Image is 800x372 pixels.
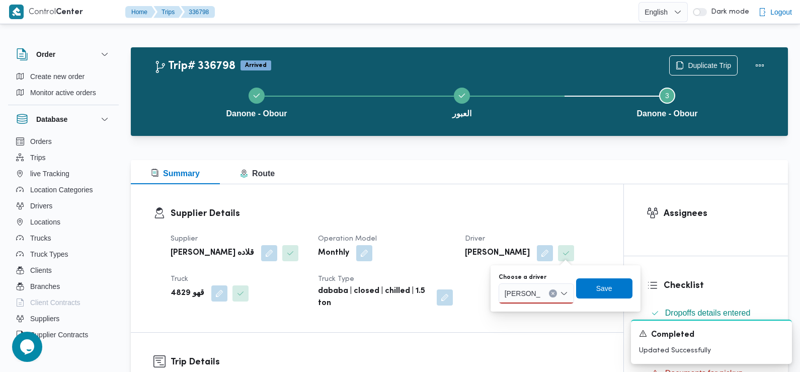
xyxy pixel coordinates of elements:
button: Location Categories [12,182,115,198]
button: العبور [359,76,565,128]
span: Branches [30,280,60,292]
span: Summary [151,169,200,178]
label: Choose a driver [499,273,546,281]
b: Center [56,9,83,16]
span: Duplicate Trip [688,59,731,71]
span: Devices [30,345,55,357]
button: Danone - Obour [154,76,359,128]
span: Danone - Obour [637,108,698,120]
span: Route [240,169,275,178]
span: Create new order [30,70,85,83]
span: 3 [665,92,669,100]
b: Arrived [245,62,267,68]
h3: Database [36,113,67,125]
button: Truck Types [12,246,115,262]
button: Locations [12,214,115,230]
h3: Checklist [664,279,765,292]
button: Order [16,48,111,60]
button: Clients [12,262,115,278]
button: Orders [12,133,115,150]
span: Dropoffs details entered [665,307,751,319]
button: Create new order [12,68,115,85]
button: Home [125,6,155,18]
span: Clients [30,264,52,276]
h3: Trip Details [171,355,601,369]
span: Dropoffs details entered [665,309,751,317]
span: Dark mode [707,8,749,16]
button: Database [16,113,111,125]
span: Suppliers [30,313,59,325]
b: [PERSON_NAME] قلاده [171,247,254,259]
p: Updated Successfully [639,345,784,356]
button: live Tracking [12,166,115,182]
b: 4829 قهو [171,287,204,300]
svg: Step 1 is complete [253,92,261,100]
button: Save [576,278,632,299]
span: Danone - Obour [226,108,287,120]
button: Drivers [12,198,115,214]
span: العبور [452,108,471,120]
span: Trucks [30,232,51,244]
button: 336798 [181,6,215,18]
span: Operation Model [318,236,377,242]
button: Actions [750,55,770,76]
b: [PERSON_NAME] [465,247,530,259]
button: Open list of options [560,289,568,297]
button: Danone - Obour [565,76,770,128]
button: Clear input [549,289,557,297]
span: Location Categories [30,184,93,196]
span: Truck Type [318,276,354,282]
div: Order [8,68,119,105]
h3: Supplier Details [171,207,601,220]
button: Supplier Contracts [12,327,115,343]
span: Monitor active orders [30,87,96,99]
span: Drivers [30,200,52,212]
button: Dropoffs details entered [647,305,765,321]
span: Supplier Contracts [30,329,88,341]
h3: Assignees [664,207,765,220]
span: Truck Types [30,248,68,260]
span: live Tracking [30,168,69,180]
button: Branches [12,278,115,294]
h3: Order [36,48,55,60]
svg: Step 2 is complete [458,92,466,100]
span: Trips [30,152,46,164]
button: Trips [153,6,183,18]
button: Trucks [12,230,115,246]
button: Logout [754,2,796,22]
div: Database [8,133,119,351]
span: Locations [30,216,60,228]
h2: Trip# 336798 [154,60,235,73]
button: Devices [12,343,115,359]
span: Completed [651,329,694,341]
span: Truck [171,276,188,282]
span: Supplier [171,236,198,242]
button: Trips [12,150,115,166]
button: Monitor active orders [12,85,115,101]
button: Duplicate Trip [669,55,738,76]
span: Client Contracts [30,296,81,309]
iframe: chat widget [10,332,42,362]
img: X8yXhbKr1z7QwAAAABJRU5ErkJggg== [9,5,24,19]
span: Driver [465,236,485,242]
span: Arrived [241,60,271,70]
span: Logout [770,6,792,18]
span: Save [596,282,612,294]
b: dababa | closed | chilled | 1.5 ton [318,285,430,310]
span: Orders [30,135,52,147]
div: Notification [639,329,784,341]
button: Client Contracts [12,294,115,311]
b: Monthly [318,247,349,259]
button: Suppliers [12,311,115,327]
